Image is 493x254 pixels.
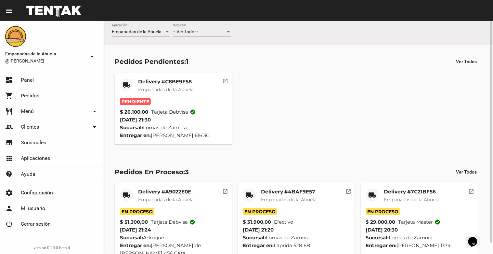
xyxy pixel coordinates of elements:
span: Mi usuario [21,205,45,212]
mat-icon: shopping_cart [5,92,13,100]
mat-icon: store [5,139,13,147]
mat-icon: local_shipping [369,191,376,199]
strong: Entregar en: [120,242,151,248]
span: Clientes [21,124,39,130]
span: Empanadas de la Abuela [138,87,194,92]
span: Tarjeta debvisa [151,108,196,116]
span: Cerrar sesión [21,221,51,227]
div: Lomas de Zamora [120,124,227,132]
mat-icon: local_shipping [123,191,130,199]
span: En Proceso [120,208,154,215]
mat-icon: dashboard [5,76,13,84]
mat-icon: power_settings_new [5,220,13,228]
mat-icon: local_shipping [123,81,130,89]
mat-card-title: Delivery #7C21BF56 [384,189,440,195]
button: Ver Todos [451,166,482,178]
span: Empanadas de la Abuela [261,197,317,203]
mat-icon: open_in_new [223,77,228,83]
span: Empanadas de la Abuela [5,50,85,58]
strong: Sucursal: [120,234,143,241]
mat-icon: menu [5,7,13,15]
mat-icon: people [5,123,13,131]
mat-icon: open_in_new [469,188,474,193]
span: Tarjeta master [398,218,441,226]
mat-icon: apps [5,154,13,162]
mat-icon: local_shipping [245,191,253,199]
strong: Entregar en: [120,132,151,138]
mat-icon: restaurant [5,107,13,115]
span: [DATE] 21:30 [120,117,151,123]
span: [DATE] 20:30 [366,227,398,233]
span: Panel [21,77,34,83]
span: Empanadas de la Abuela [138,197,194,203]
strong: Entregar en: [366,242,397,248]
span: Ver Todos [456,59,477,64]
div: Pedidos En Proceso: [115,167,189,177]
span: 3 [185,168,189,176]
strong: Sucursal: [120,124,143,131]
span: [DATE] 21:24 [120,227,151,233]
mat-icon: check_circle [190,109,196,115]
mat-icon: arrow_drop_down [91,107,98,115]
mat-card-title: Delivery #A9022E0E [138,189,194,195]
mat-icon: open_in_new [223,188,228,193]
span: -- Ver Todo -- [173,29,198,34]
strong: $ 29.000,00 [366,218,396,226]
span: En Proceso [366,208,400,215]
span: Empanadas de la Abuela [112,29,162,34]
img: f0136945-ed32-4f7c-91e3-a375bc4bb2c5.png [5,26,26,47]
span: 1 [186,58,188,65]
span: Configuración [21,190,53,196]
mat-card-title: Delivery #C8BE9F58 [138,78,194,85]
span: [DATE] 21:20 [243,227,274,233]
div: [PERSON_NAME] 1379 [366,242,473,249]
span: Efectivo [274,218,293,226]
span: Sucursales [21,139,46,146]
mat-icon: settings [5,189,13,197]
strong: $ 31.900,00 [243,218,271,226]
span: Menú [21,108,34,115]
div: Lomas de Zamora [366,234,473,242]
mat-icon: arrow_drop_down [91,123,98,131]
strong: Entregar en: [243,242,274,248]
span: Pendiente [120,98,151,105]
mat-icon: arrow_drop_down [88,53,96,61]
span: Ver Todos [456,169,477,175]
div: [PERSON_NAME] 616 3G [120,132,227,139]
div: Laprida 528 6B [243,242,350,249]
mat-card-title: Delivery #4BAF9E57 [261,189,317,195]
div: Lomas de Zamora [243,234,350,242]
mat-icon: check_circle [435,219,441,225]
mat-icon: contact_support [5,170,13,178]
button: Ver Todos [451,56,482,67]
div: Adrogué [120,234,227,242]
strong: $ 26.100,00 [120,108,148,116]
span: En Proceso [243,208,277,215]
strong: Sucursal: [243,234,266,241]
span: @[PERSON_NAME] [5,58,85,64]
mat-icon: check_circle [190,219,196,225]
span: Empanadas de la Abuela [384,197,440,203]
span: Aplicaciones [21,155,50,162]
span: Ayuda [21,171,35,177]
span: Tarjeta debvisa [151,218,196,226]
div: version 0.20.0-beta.4 [5,245,98,251]
span: Pedidos [21,92,39,99]
div: Pedidos Pendientes: [115,56,188,67]
mat-icon: person [5,205,13,212]
strong: Sucursal: [366,234,389,241]
strong: $ 51.300,00 [120,218,148,226]
mat-icon: open_in_new [345,188,351,193]
iframe: chat widget [466,228,487,247]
